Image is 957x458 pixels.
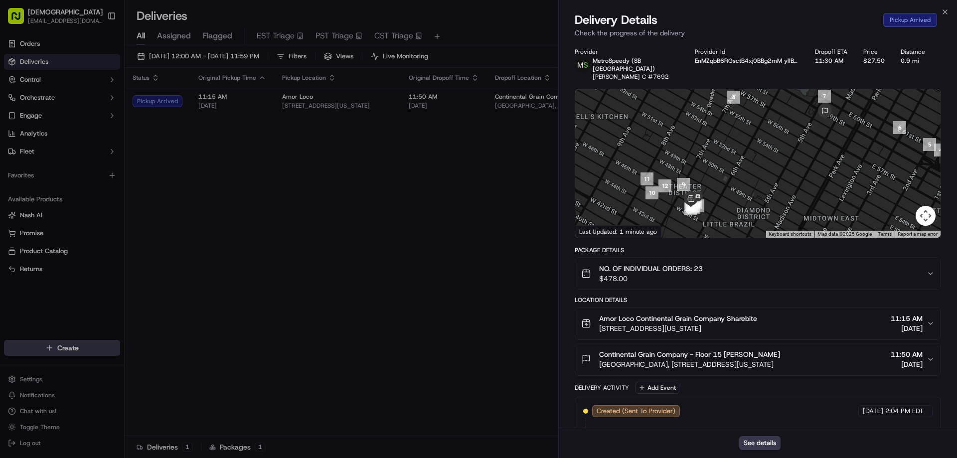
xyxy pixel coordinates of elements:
span: Map data ©2025 Google [817,231,872,237]
div: Package Details [575,246,941,254]
span: [GEOGRAPHIC_DATA], [STREET_ADDRESS][US_STATE] [599,359,780,369]
div: 11:30 AM [815,57,847,65]
div: Location Details [575,296,941,304]
div: Price [863,48,885,56]
div: 📗 [10,146,18,153]
p: Welcome 👋 [10,40,181,56]
span: Created (Sent To Provider) [597,407,675,416]
img: Nash [10,10,30,30]
span: [DATE] [891,323,923,333]
div: 6 [893,121,906,134]
div: 7 [818,90,831,103]
img: Google [578,225,611,238]
div: 11 [640,172,653,185]
span: [DATE] [891,359,923,369]
span: NO. OF INDIVIDUAL ORDERS: 23 [599,264,703,274]
div: 20 [684,202,697,215]
div: 8 [727,91,740,104]
div: 0.9 mi [901,57,925,65]
button: EnMZqbB6RGsctB4xj0BBg2mM ylIBTqLeGu3dSQoiUxWOQT2D [695,57,799,65]
div: Dropoff ETA [815,48,847,56]
button: Start new chat [169,98,181,110]
button: Map camera controls [916,206,936,226]
a: 📗Knowledge Base [6,141,80,158]
button: Keyboard shortcuts [769,231,811,238]
div: Provider [575,48,679,56]
div: 4 [934,144,947,156]
div: Last Updated: 1 minute ago [575,225,661,238]
div: Provider Id [695,48,799,56]
span: [PERSON_NAME] C #7692 [593,73,669,81]
input: Got a question? Start typing here... [26,64,179,75]
span: API Documentation [94,145,160,154]
span: 11:50 AM [891,349,923,359]
button: Add Event [635,382,679,394]
div: 💻 [84,146,92,153]
div: 12 [658,179,671,192]
button: See details [739,436,781,450]
p: Check the progress of the delivery [575,28,941,38]
a: Terms (opens in new tab) [878,231,892,237]
button: NO. OF INDIVIDUAL ORDERS: 23$478.00 [575,258,941,290]
button: Continental Grain Company - Floor 15 [PERSON_NAME][GEOGRAPHIC_DATA], [STREET_ADDRESS][US_STATE]11... [575,343,941,375]
span: Continental Grain Company - Floor 15 [PERSON_NAME] [599,349,780,359]
div: Delivery Activity [575,384,629,392]
a: Open this area in Google Maps (opens a new window) [578,225,611,238]
a: Powered byPylon [70,168,121,176]
div: 10 [645,186,658,199]
div: Distance [901,48,925,56]
span: Delivery Details [575,12,657,28]
p: MetroSpeedy (SB [GEOGRAPHIC_DATA]) [593,57,679,73]
span: 2:04 PM EDT [885,407,924,416]
span: [DATE] [863,407,883,416]
span: Amor Loco Continental Grain Company Sharebite [599,313,757,323]
div: $27.50 [863,57,885,65]
img: metro_speed_logo.png [575,57,591,73]
span: $478.00 [599,274,703,284]
img: 1736555255976-a54dd68f-1ca7-489b-9aae-adbdc363a1c4 [10,95,28,113]
a: 💻API Documentation [80,141,164,158]
div: 5 [923,138,936,151]
span: [STREET_ADDRESS][US_STATE] [599,323,757,333]
span: 11:15 AM [891,313,923,323]
div: We're available if you need us! [34,105,126,113]
div: 21 [691,199,704,212]
a: Report a map error [898,231,938,237]
span: Pylon [99,169,121,176]
div: 9 [677,178,690,191]
span: Knowledge Base [20,145,76,154]
div: Start new chat [34,95,163,105]
button: Amor Loco Continental Grain Company Sharebite[STREET_ADDRESS][US_STATE]11:15 AM[DATE] [575,307,941,339]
